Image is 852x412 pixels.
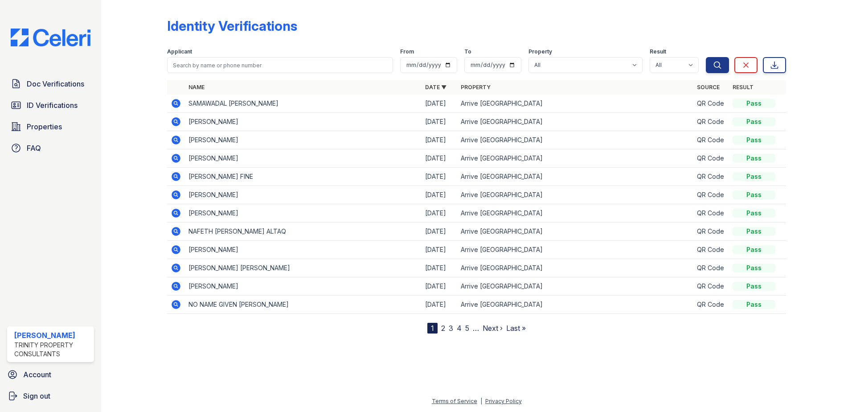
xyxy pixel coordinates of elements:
div: Pass [733,300,775,309]
img: CE_Logo_Blue-a8612792a0a2168367f1c8372b55b34899dd931a85d93a1a3d3e32e68fde9ad4.png [4,29,98,46]
div: | [480,398,482,404]
td: [DATE] [422,95,457,113]
td: QR Code [693,131,729,149]
div: Pass [733,282,775,291]
td: QR Code [693,186,729,204]
span: Sign out [23,391,50,401]
a: Last » [506,324,526,333]
input: Search by name or phone number [167,57,393,73]
td: [DATE] [422,168,457,186]
a: Privacy Policy [485,398,522,404]
td: [DATE] [422,259,457,277]
div: Pass [733,99,775,108]
a: Account [4,366,98,383]
td: [PERSON_NAME] [185,277,422,296]
a: 4 [457,324,462,333]
div: Pass [733,117,775,126]
span: Properties [27,121,62,132]
td: [PERSON_NAME] [185,131,422,149]
a: FAQ [7,139,94,157]
td: [PERSON_NAME] [185,113,422,131]
div: Pass [733,209,775,218]
div: Identity Verifications [167,18,297,34]
a: Source [697,84,720,91]
td: [PERSON_NAME] [185,149,422,168]
span: Doc Verifications [27,78,84,89]
td: [DATE] [422,204,457,222]
label: From [400,48,414,55]
td: Arrive [GEOGRAPHIC_DATA] [457,131,694,149]
div: Pass [733,154,775,163]
td: [DATE] [422,131,457,149]
a: Name [188,84,205,91]
td: Arrive [GEOGRAPHIC_DATA] [457,113,694,131]
td: Arrive [GEOGRAPHIC_DATA] [457,222,694,241]
td: [DATE] [422,296,457,314]
div: Trinity Property Consultants [14,341,90,358]
div: Pass [733,172,775,181]
td: Arrive [GEOGRAPHIC_DATA] [457,241,694,259]
a: 2 [441,324,445,333]
td: QR Code [693,113,729,131]
span: FAQ [27,143,41,153]
div: [PERSON_NAME] [14,330,90,341]
a: ID Verifications [7,96,94,114]
a: Doc Verifications [7,75,94,93]
div: Pass [733,245,775,254]
td: Arrive [GEOGRAPHIC_DATA] [457,277,694,296]
td: QR Code [693,95,729,113]
div: 1 [427,323,438,334]
td: NAFETH [PERSON_NAME] ALTAQ [185,222,422,241]
td: QR Code [693,241,729,259]
a: 5 [465,324,469,333]
td: NO NAME GIVEN [PERSON_NAME] [185,296,422,314]
a: Result [733,84,754,91]
div: Pass [733,227,775,236]
td: [PERSON_NAME] [185,186,422,204]
td: [PERSON_NAME] [PERSON_NAME] [185,259,422,277]
td: SAMAWADAL [PERSON_NAME] [185,95,422,113]
div: Pass [733,190,775,199]
td: QR Code [693,149,729,168]
td: QR Code [693,204,729,222]
a: Sign out [4,387,98,405]
span: ID Verifications [27,100,78,111]
a: 3 [449,324,453,333]
td: [PERSON_NAME] FINE [185,168,422,186]
a: Property [461,84,491,91]
td: QR Code [693,259,729,277]
td: Arrive [GEOGRAPHIC_DATA] [457,259,694,277]
td: QR Code [693,168,729,186]
td: [DATE] [422,149,457,168]
label: Property [528,48,552,55]
span: … [473,323,479,334]
td: [DATE] [422,186,457,204]
td: [DATE] [422,113,457,131]
span: Account [23,369,51,380]
td: [DATE] [422,241,457,259]
td: Arrive [GEOGRAPHIC_DATA] [457,168,694,186]
label: Result [650,48,666,55]
td: [DATE] [422,222,457,241]
td: Arrive [GEOGRAPHIC_DATA] [457,95,694,113]
a: Terms of Service [432,398,477,404]
td: [PERSON_NAME] [185,204,422,222]
td: [DATE] [422,277,457,296]
div: Pass [733,264,775,272]
td: QR Code [693,222,729,241]
a: Date ▼ [425,84,446,91]
td: [PERSON_NAME] [185,241,422,259]
td: QR Code [693,277,729,296]
td: QR Code [693,296,729,314]
td: Arrive [GEOGRAPHIC_DATA] [457,186,694,204]
a: Next › [483,324,503,333]
a: Properties [7,118,94,136]
div: Pass [733,136,775,144]
td: Arrive [GEOGRAPHIC_DATA] [457,149,694,168]
td: Arrive [GEOGRAPHIC_DATA] [457,296,694,314]
label: To [464,48,471,55]
label: Applicant [167,48,192,55]
td: Arrive [GEOGRAPHIC_DATA] [457,204,694,222]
